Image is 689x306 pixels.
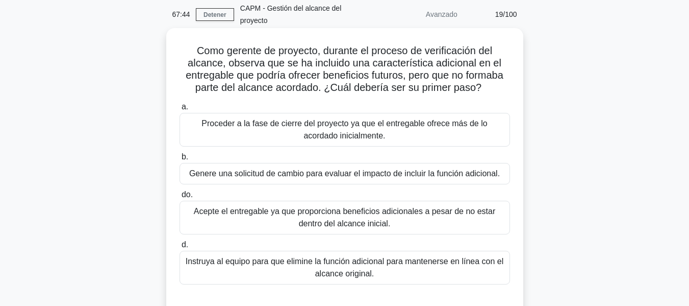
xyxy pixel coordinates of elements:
font: 19/100 [495,10,517,18]
font: 67:44 [172,10,190,18]
font: Proceder a la fase de cierre del proyecto ya que el entregable ofrece más de lo acordado inicialm... [201,119,487,140]
font: Instruya al equipo para que elimine la función adicional para mantenerse en línea con el alcance ... [186,257,504,278]
font: Acepte el entregable ya que proporciona beneficios adicionales a pesar de no estar dentro del alc... [194,207,496,228]
font: CAPM - Gestión del alcance del proyecto [240,4,341,25]
font: b. [182,152,188,161]
font: do. [182,190,193,199]
font: Detener [203,11,226,18]
font: Avanzado [426,10,457,18]
a: Detener [196,8,234,21]
font: d. [182,240,188,249]
font: Genere una solicitud de cambio para evaluar el impacto de incluir la función adicional. [189,169,500,178]
font: a. [182,102,188,111]
font: Como gerente de proyecto, durante el proceso de verificación del alcance, observa que se ha inclu... [186,45,503,93]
